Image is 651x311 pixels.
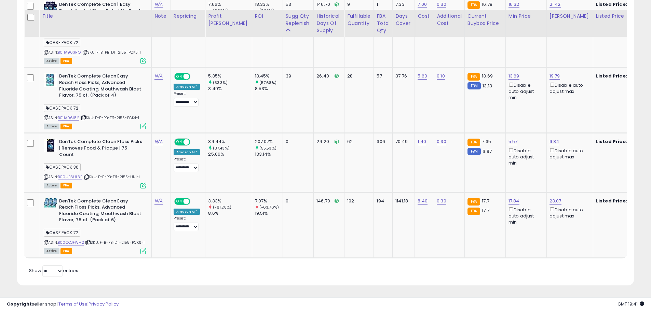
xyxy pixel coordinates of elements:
img: 41FPuzNZIaL._SL40_.jpg [44,139,57,152]
a: N/A [154,1,163,8]
span: OFF [189,74,200,80]
a: N/A [154,198,163,204]
a: B00UB6UL3E [58,174,82,180]
div: 57 [377,73,387,79]
div: 7.66% [208,1,252,8]
span: 17.7 [482,198,489,204]
div: Title [42,13,149,20]
div: 1141.18 [395,198,409,204]
div: 3.49% [208,86,252,92]
a: 0.10 [437,73,445,80]
div: ASIN: [44,139,146,187]
div: Amazon AI * [174,209,200,215]
span: 6.97 [483,148,492,155]
a: 16.32 [508,1,519,8]
div: 7.33 [395,1,409,8]
span: 13.69 [482,73,493,79]
span: CASE PACK 36 [44,163,81,171]
div: Current Buybox Price [467,13,503,27]
b: DenTek Complete Clean Easy Reach Floss Picks, Advanced Fluoride Coating, Mouthwash Blast Flavor, ... [59,73,142,100]
div: Repricing [174,13,203,20]
small: (37.43%) [213,145,230,151]
span: FBA [60,58,72,64]
div: 11 [377,1,387,8]
span: | SKU: F-B-PB-DT-2155-PCK5-1 [82,50,141,55]
span: 7.35 [482,138,491,145]
span: All listings currently available for purchase on Amazon [44,124,59,129]
div: 3.33% [208,198,252,204]
small: FBA [467,73,480,81]
div: 0 [286,139,309,145]
a: B01IA96182 [58,115,79,121]
span: ON [175,198,184,204]
div: seller snap | | [7,301,119,308]
small: (-61.28%) [213,204,231,210]
div: ROI [255,13,280,20]
span: ON [175,139,184,145]
div: Profit [PERSON_NAME] [208,13,249,27]
b: Listed Price: [596,198,627,204]
span: | SKU: F-B-PB-DT-2155-UNI-1 [83,174,140,180]
div: ASIN: [44,73,146,128]
div: 8.6% [208,210,252,216]
a: 23.07 [550,198,561,204]
div: Preset: [174,157,200,172]
div: Note [154,13,168,20]
div: FBA Total Qty [377,13,390,34]
b: Listed Price: [596,73,627,79]
div: Days Cover [395,13,412,27]
a: 13.69 [508,73,519,80]
small: FBA [467,1,480,9]
span: ON [175,74,184,80]
div: 207.07% [255,139,283,145]
span: All listings currently available for purchase on Amazon [44,248,59,254]
div: 37.76 [395,73,409,79]
div: Disable auto adjust min [508,81,541,101]
div: 5.35% [208,73,252,79]
a: 0.30 [437,198,446,204]
b: Listed Price: [596,138,627,145]
small: (-63.76%) [259,204,279,210]
div: 7.07% [255,198,283,204]
div: ASIN: [44,1,146,63]
div: 146.70 [316,198,339,204]
div: Preset: [174,216,200,231]
a: 19.79 [550,73,560,80]
div: 62 [347,139,368,145]
small: FBM [467,148,481,155]
div: 19.51% [255,210,283,216]
div: ASIN: [44,198,146,253]
small: (8.96%) [213,8,228,13]
div: Disable auto adjust max [550,206,588,219]
strong: Copyright [7,301,32,307]
div: Amazon AI * [174,149,200,155]
a: 9.84 [550,138,559,145]
div: 9 [347,1,368,8]
div: 194 [377,198,387,204]
span: 2025-09-11 19:41 GMT [618,301,644,307]
th: Please note that this number is a calculation based on your required days of coverage and your ve... [283,10,314,37]
a: Privacy Policy [89,301,119,307]
div: Disable auto adjust max [550,9,588,23]
div: Amazon AI * [174,84,200,90]
b: DenTek Complete Clean Floss Picks | Removes Food & Plaque | 75 Count [59,139,142,159]
div: 192 [347,198,368,204]
a: 17.84 [508,198,519,204]
a: 5.57 [508,138,518,145]
a: 8.40 [418,198,428,204]
div: Preset: [174,91,200,107]
div: 306 [377,139,387,145]
small: (55.53%) [259,145,276,151]
span: CASE PACK 72 [44,39,80,46]
div: Additional Cost [437,13,462,27]
div: 28 [347,73,368,79]
div: 13.45% [255,73,283,79]
div: Disable auto adjust max [550,81,588,95]
small: FBM [467,82,481,89]
img: 51-0iny3AbL._SL40_.jpg [44,198,57,208]
div: [PERSON_NAME] [550,13,590,20]
b: DenTek Complete Clean | Easy Reach Angled Floss Picks | No Break & No Shred Floss | Designed for ... [59,1,142,35]
span: All listings currently available for purchase on Amazon [44,183,59,188]
div: 25.06% [208,151,252,157]
a: 0.30 [437,1,446,8]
